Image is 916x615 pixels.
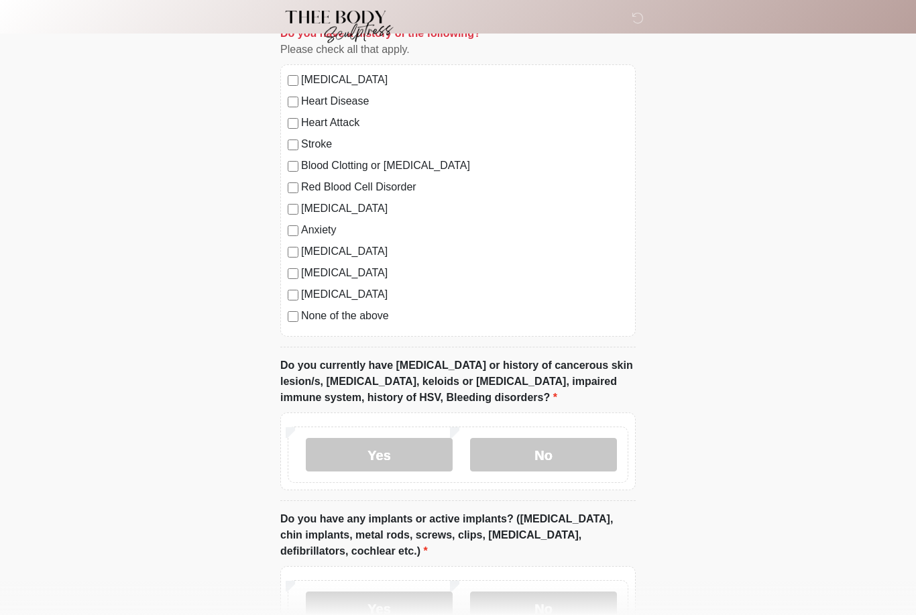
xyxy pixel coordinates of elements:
label: Heart Attack [301,115,628,131]
input: [MEDICAL_DATA] [288,204,298,215]
label: Yes [306,438,453,471]
label: Heart Disease [301,93,628,109]
label: None of the above [301,308,628,324]
label: Do you have any implants or active implants? ([MEDICAL_DATA], chin implants, metal rods, screws, ... [280,511,636,559]
label: Stroke [301,136,628,152]
label: [MEDICAL_DATA] [301,201,628,217]
label: [MEDICAL_DATA] [301,265,628,281]
input: Stroke [288,139,298,150]
label: Anxiety [301,222,628,238]
label: Do you currently have [MEDICAL_DATA] or history of cancerous skin lesion/s, [MEDICAL_DATA], keloi... [280,357,636,406]
label: Blood Clotting or [MEDICAL_DATA] [301,158,628,174]
label: No [470,438,617,471]
input: Blood Clotting or [MEDICAL_DATA] [288,161,298,172]
img: Thee Body Sculptress Logo [267,10,404,44]
input: None of the above [288,311,298,322]
input: Red Blood Cell Disorder [288,182,298,193]
input: [MEDICAL_DATA] [288,247,298,258]
label: [MEDICAL_DATA] [301,286,628,302]
input: Heart Disease [288,97,298,107]
input: Anxiety [288,225,298,236]
input: [MEDICAL_DATA] [288,268,298,279]
input: Heart Attack [288,118,298,129]
input: [MEDICAL_DATA] [288,290,298,300]
input: [MEDICAL_DATA] [288,75,298,86]
label: [MEDICAL_DATA] [301,243,628,260]
label: [MEDICAL_DATA] [301,72,628,88]
label: Red Blood Cell Disorder [301,179,628,195]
